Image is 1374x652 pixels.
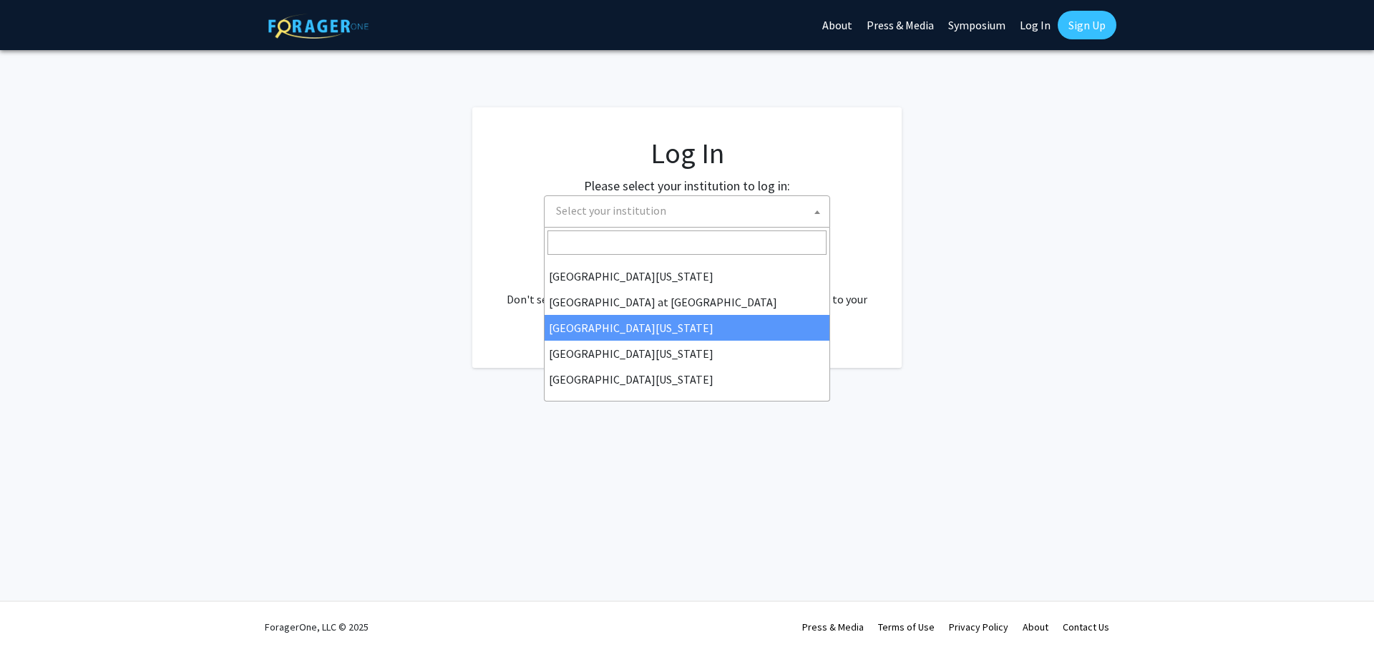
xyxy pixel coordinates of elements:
h1: Log In [501,136,873,170]
iframe: Chat [11,588,61,641]
a: Sign Up [1058,11,1116,39]
li: [PERSON_NAME][GEOGRAPHIC_DATA] [545,392,829,418]
li: [GEOGRAPHIC_DATA] at [GEOGRAPHIC_DATA] [545,289,829,315]
div: ForagerOne, LLC © 2025 [265,602,369,652]
label: Please select your institution to log in: [584,176,790,195]
div: No account? . Don't see your institution? about bringing ForagerOne to your institution. [501,256,873,325]
li: [GEOGRAPHIC_DATA][US_STATE] [545,315,829,341]
span: Select your institution [544,195,830,228]
li: [GEOGRAPHIC_DATA][US_STATE] [545,366,829,392]
a: About [1023,621,1048,633]
span: Select your institution [550,196,829,225]
a: Privacy Policy [949,621,1008,633]
a: Terms of Use [878,621,935,633]
li: [GEOGRAPHIC_DATA][US_STATE] [545,263,829,289]
input: Search [547,230,827,255]
li: [GEOGRAPHIC_DATA][US_STATE] [545,341,829,366]
a: Press & Media [802,621,864,633]
img: ForagerOne Logo [268,14,369,39]
span: Select your institution [556,203,666,218]
a: Contact Us [1063,621,1109,633]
